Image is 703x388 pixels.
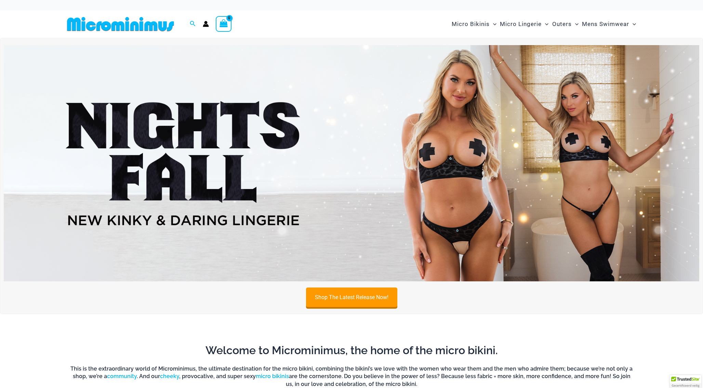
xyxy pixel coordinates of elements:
[4,45,699,281] img: Night's Fall Silver Leopard Pack
[670,375,701,388] div: TrustedSite Certified
[572,15,579,33] span: Menu Toggle
[107,373,137,379] a: community
[449,13,639,36] nav: Site Navigation
[256,373,289,379] a: micro bikinis
[490,15,496,33] span: Menu Toggle
[498,14,550,35] a: Micro LingerieMenu ToggleMenu Toggle
[629,15,636,33] span: Menu Toggle
[582,15,629,33] span: Mens Swimwear
[580,14,638,35] a: Mens SwimwearMenu ToggleMenu Toggle
[552,15,572,33] span: Outers
[203,21,209,27] a: Account icon link
[450,14,498,35] a: Micro BikinisMenu ToggleMenu Toggle
[216,16,231,32] a: View Shopping Cart, empty
[190,20,196,28] a: Search icon link
[64,16,177,32] img: MM SHOP LOGO FLAT
[551,14,580,35] a: OutersMenu ToggleMenu Toggle
[69,343,634,358] h2: Welcome to Microminimus, the home of the micro bikini.
[69,365,634,388] h6: This is the extraordinary world of Microminimus, the ultimate destination for the micro bikini, c...
[306,287,397,307] a: Shop The Latest Release Now!
[160,373,179,379] a: cheeky
[452,15,490,33] span: Micro Bikinis
[542,15,548,33] span: Menu Toggle
[500,15,542,33] span: Micro Lingerie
